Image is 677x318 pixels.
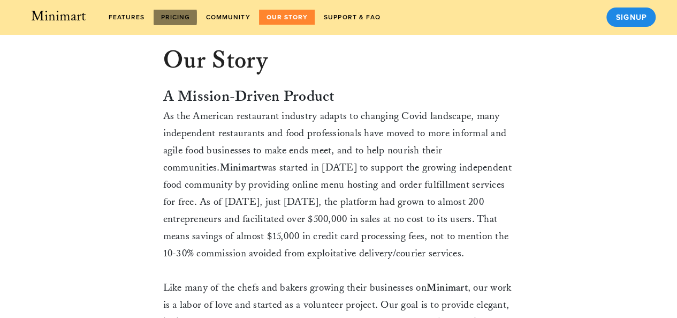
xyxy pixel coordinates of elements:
[21,6,95,26] a: Minimart
[265,13,308,21] span: Our Story
[101,10,151,25] a: features
[30,8,86,25] span: Minimart
[163,87,514,107] h2: A Mission-Driven Product
[206,13,250,21] span: Community
[317,10,387,25] a: Support & FAQ
[108,13,145,21] span: features
[323,13,381,21] span: Support & FAQ
[160,13,190,21] span: Pricing
[606,8,656,27] a: Signup
[154,10,196,25] a: Pricing
[427,281,468,294] strong: Minimart
[259,10,315,25] a: Our Story
[163,47,514,74] h1: Our Story
[220,161,261,174] strong: Minimart
[199,10,257,25] a: Community
[615,13,647,22] span: Signup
